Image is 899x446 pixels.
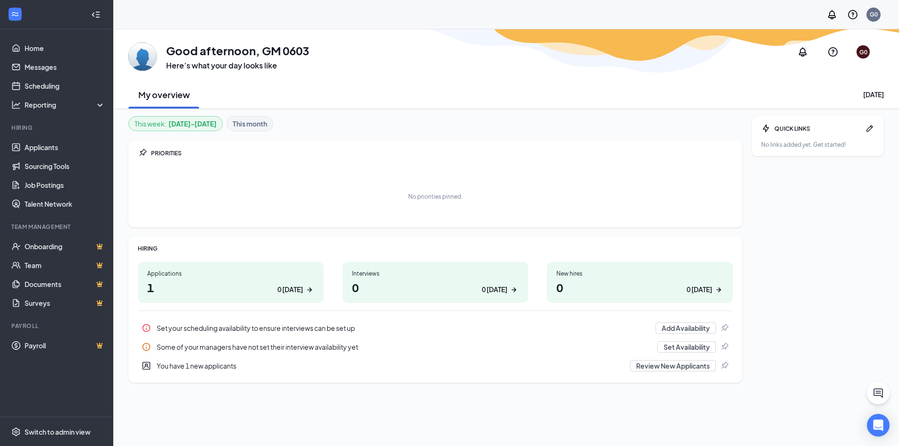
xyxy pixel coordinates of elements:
[166,42,309,59] h1: Good afternoon, GM 0603
[11,427,21,437] svg: Settings
[797,46,808,58] svg: Notifications
[151,149,733,157] div: PRIORITIES
[25,194,105,213] a: Talent Network
[138,319,733,337] a: InfoSet your scheduling availability to ensure interviews can be set upAdd AvailabilityPin
[25,427,91,437] div: Switch to admin view
[142,342,151,352] svg: Info
[761,141,874,149] div: No links added yet. Get started!
[11,124,103,132] div: Hiring
[134,118,217,129] div: This week :
[630,360,716,371] button: Review New Applicants
[720,361,729,370] svg: Pin
[657,341,716,353] button: Set Availability
[142,361,151,370] svg: UserEntity
[847,9,858,20] svg: QuestionInfo
[873,387,884,399] svg: ChatActive
[863,90,884,99] div: [DATE]
[157,361,624,370] div: You have 1 new applicants
[720,342,729,352] svg: Pin
[147,269,314,278] div: Applications
[25,157,105,176] a: Sourcing Tools
[25,294,105,312] a: SurveysCrown
[25,39,105,58] a: Home
[138,356,733,375] a: UserEntityYou have 1 new applicantsReview New ApplicantsPin
[277,285,303,295] div: 0 [DATE]
[343,262,529,303] a: Interviews00 [DATE]ArrowRight
[138,337,733,356] a: InfoSome of your managers have not set their interview availability yetSet AvailabilityPin
[91,10,101,19] svg: Collapse
[138,262,324,303] a: Applications10 [DATE]ArrowRight
[10,9,20,19] svg: WorkstreamLogo
[714,285,723,295] svg: ArrowRight
[11,223,103,231] div: Team Management
[25,336,105,355] a: PayrollCrown
[774,125,861,133] div: QUICK LINKS
[867,382,890,404] button: ChatActive
[761,124,771,133] svg: Bolt
[482,285,507,295] div: 0 [DATE]
[547,262,733,303] a: New hires00 [DATE]ArrowRight
[655,322,716,334] button: Add Availability
[305,285,314,295] svg: ArrowRight
[128,42,157,71] img: GM 0603
[859,48,867,56] div: G0
[352,279,519,295] h1: 0
[25,100,106,109] div: Reporting
[509,285,519,295] svg: ArrowRight
[867,414,890,437] div: Open Intercom Messenger
[168,118,217,129] b: [DATE] - [DATE]
[25,237,105,256] a: OnboardingCrown
[138,319,733,337] div: Set your scheduling availability to ensure interviews can be set up
[25,138,105,157] a: Applicants
[147,279,314,295] h1: 1
[138,356,733,375] div: You have 1 new applicants
[826,9,838,20] svg: Notifications
[25,256,105,275] a: TeamCrown
[556,279,723,295] h1: 0
[687,285,712,295] div: 0 [DATE]
[720,323,729,333] svg: Pin
[138,148,147,158] svg: Pin
[827,46,839,58] svg: QuestionInfo
[25,176,105,194] a: Job Postings
[157,342,652,352] div: Some of your managers have not set their interview availability yet
[166,60,309,71] h3: Here’s what your day looks like
[408,193,462,201] div: No priorities pinned.
[11,100,21,109] svg: Analysis
[25,275,105,294] a: DocumentsCrown
[233,118,267,129] b: This month
[25,58,105,76] a: Messages
[556,269,723,278] div: New hires
[352,269,519,278] div: Interviews
[142,323,151,333] svg: Info
[865,124,874,133] svg: Pen
[138,89,190,101] h2: My overview
[138,244,733,252] div: HIRING
[11,322,103,330] div: Payroll
[138,337,733,356] div: Some of your managers have not set their interview availability yet
[25,76,105,95] a: Scheduling
[870,10,878,18] div: G0
[157,323,650,333] div: Set your scheduling availability to ensure interviews can be set up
